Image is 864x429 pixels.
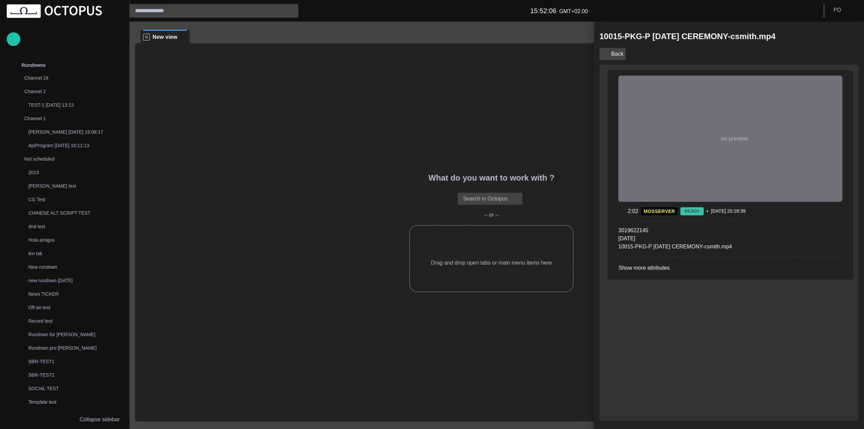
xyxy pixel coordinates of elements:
span: MOSSERVER [644,209,675,214]
button: Back [599,48,626,60]
div: • [618,207,842,215]
p: 3019622145 [618,226,782,235]
p: [DATE] 20:18:39 [711,208,746,214]
p: [DATE] [618,235,782,243]
p: 10015-PKG-P [DATE] CEREMONY-csmith.mp4 [618,243,782,251]
p: 2:02 [628,207,638,215]
span: READY [680,208,704,215]
div: Resize sidebar [591,225,602,244]
span: no preview [721,135,748,142]
button: Show more attributes [618,262,685,274]
h2: 10015-PKG-P [DATE] CEREMONY-csmith.mp4 [599,32,776,41]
